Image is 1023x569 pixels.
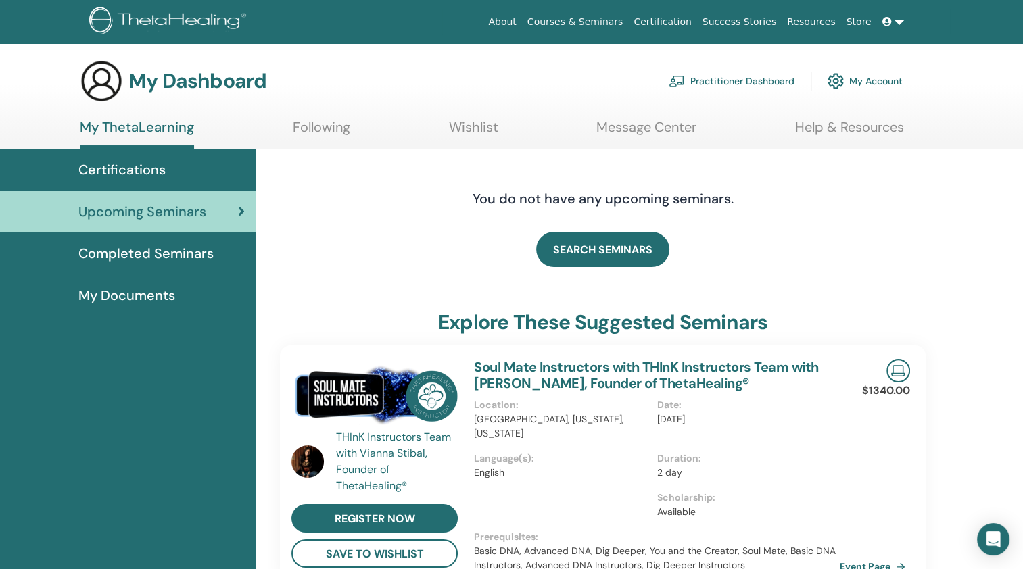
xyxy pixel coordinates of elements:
[78,243,214,264] span: Completed Seminars
[977,523,1009,555] div: Open Intercom Messenger
[474,530,840,544] p: Prerequisites :
[335,512,415,526] span: register now
[474,398,648,412] p: Location :
[474,451,648,466] p: Language(s) :
[291,539,458,568] button: save to wishlist
[657,412,832,426] p: [DATE]
[669,75,685,87] img: chalkboard-teacher.svg
[657,466,832,480] p: 2 day
[657,505,832,519] p: Available
[483,9,521,34] a: About
[291,445,324,478] img: default.jpg
[78,159,166,180] span: Certifications
[336,429,461,494] a: THInK Instructors Team with Vianna Stibal, Founder of ThetaHealing®
[596,119,696,145] a: Message Center
[291,504,458,533] a: register now
[536,232,669,267] a: SEARCH SEMINARS
[80,59,123,103] img: generic-user-icon.jpg
[841,9,877,34] a: Store
[291,359,458,433] img: Soul Mate Instructors
[474,358,818,392] a: Soul Mate Instructors with THInK Instructors Team with [PERSON_NAME], Founder of ThetaHealing®
[828,66,903,96] a: My Account
[522,9,629,34] a: Courses & Seminars
[862,382,910,399] p: $1340.00
[657,398,832,412] p: Date :
[78,201,206,222] span: Upcoming Seminars
[438,310,767,335] h3: explore these suggested seminars
[657,491,832,505] p: Scholarship :
[782,9,841,34] a: Resources
[78,285,175,305] span: My Documents
[886,359,910,382] img: Live Online Seminar
[628,9,696,34] a: Certification
[449,119,498,145] a: Wishlist
[390,191,816,207] h4: You do not have any upcoming seminars.
[553,243,652,257] span: SEARCH SEMINARS
[795,119,904,145] a: Help & Resources
[89,7,251,37] img: logo.png
[669,66,794,96] a: Practitioner Dashboard
[128,69,266,93] h3: My Dashboard
[657,451,832,466] p: Duration :
[293,119,350,145] a: Following
[828,70,844,93] img: cog.svg
[697,9,782,34] a: Success Stories
[80,119,194,149] a: My ThetaLearning
[474,466,648,480] p: English
[474,412,648,441] p: [GEOGRAPHIC_DATA], [US_STATE], [US_STATE]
